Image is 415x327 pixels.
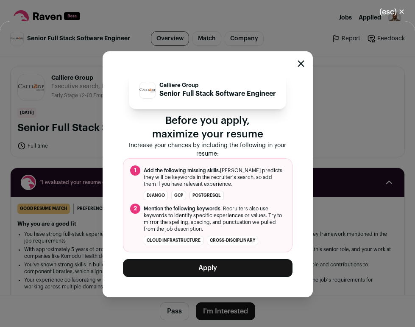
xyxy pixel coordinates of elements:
p: Senior Full Stack Software Engineer [159,89,276,99]
li: cloud infrastructure [144,236,203,245]
span: Mention the following keywords [144,206,220,211]
li: cross-disciplinary [207,236,258,245]
img: b5a5e246786ac4922ef590f5f16a8b69def02e094df0661e00f1b46f51bca6f7.jpg [139,82,156,98]
span: [PERSON_NAME] predicts they will be keywords in the recruiter's search, so add them if you have r... [144,167,285,187]
p: Before you apply, maximize your resume [123,114,292,141]
span: 2 [130,204,140,214]
p: Increase your chances by including the following in your resume: [123,141,292,158]
li: Django [144,191,168,200]
span: 1 [130,165,140,176]
span: . Recruiters also use keywords to identify specific experiences or values. Try to mirror the spel... [144,205,285,232]
span: Add the following missing skills. [144,168,220,173]
button: Apply [123,259,292,277]
li: GCP [171,191,186,200]
p: Calliere Group [159,82,276,89]
li: PostgreSQL [189,191,224,200]
button: Close modal [298,60,304,67]
button: Close modal [369,3,415,21]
